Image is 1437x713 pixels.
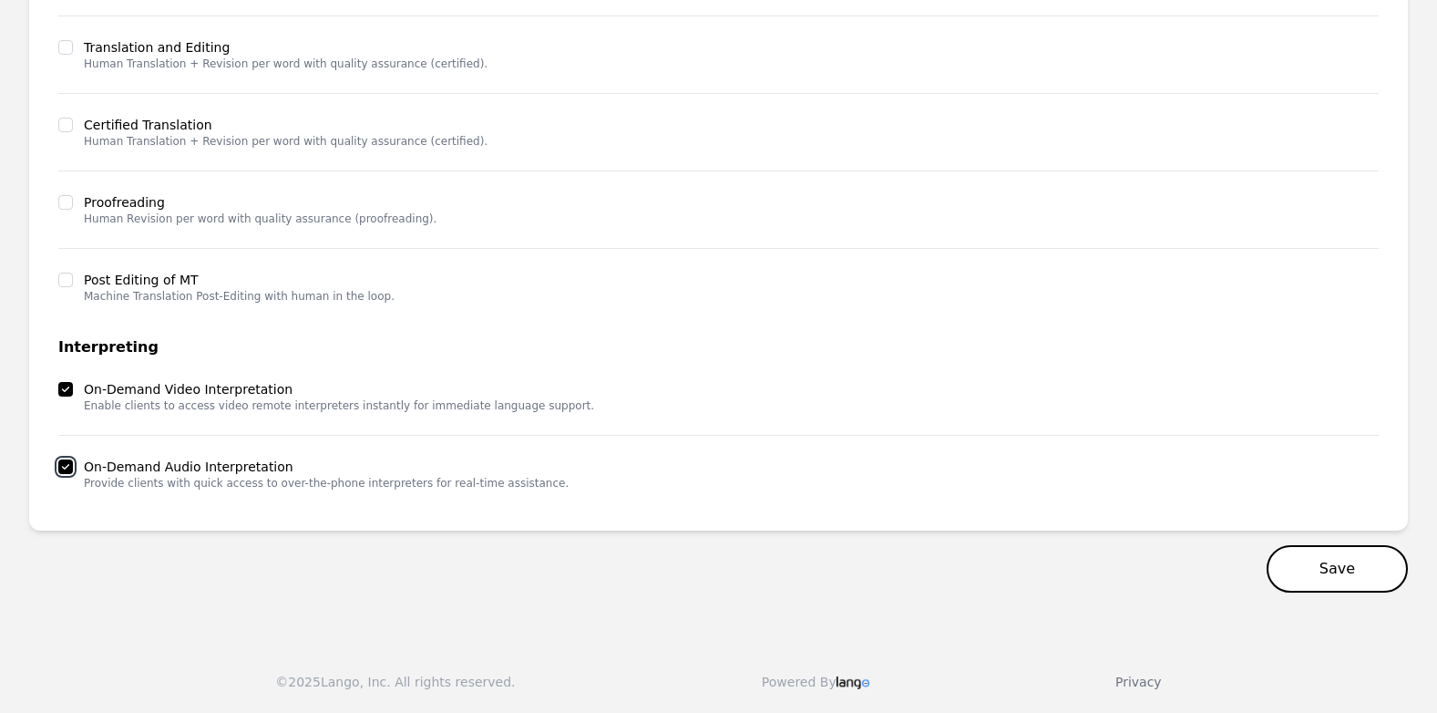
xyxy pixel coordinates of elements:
[84,134,488,149] p: Human Translation + Revision per word with quality assurance (certified).
[1115,675,1162,689] a: Privacy
[84,458,569,476] label: On-Demand Audio Interpretation
[837,677,869,689] img: Logo
[84,38,488,57] label: Translation and Editing
[84,116,488,134] label: Certified Translation
[84,193,436,212] label: Proofreading
[762,673,869,691] div: Powered By
[84,476,569,491] p: Provide clients with quick access to over-the-phone interpreters for real-time assistance.
[84,289,395,304] p: Machine Translation Post-Editing with human in the loop.
[84,212,436,226] p: Human Revision per word with quality assurance (proofreading).
[84,271,395,289] label: Post Editing of MT
[58,336,1379,358] h3: Interpreting
[84,398,594,413] p: Enable clients to access video remote interpreters instantly for immediate language support.
[84,57,488,71] p: Human Translation + Revision per word with quality assurance (certified).
[275,673,515,691] div: © 2025 Lango, Inc. All rights reserved.
[84,380,594,398] label: On-Demand Video Interpretation
[1267,545,1408,593] button: Save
